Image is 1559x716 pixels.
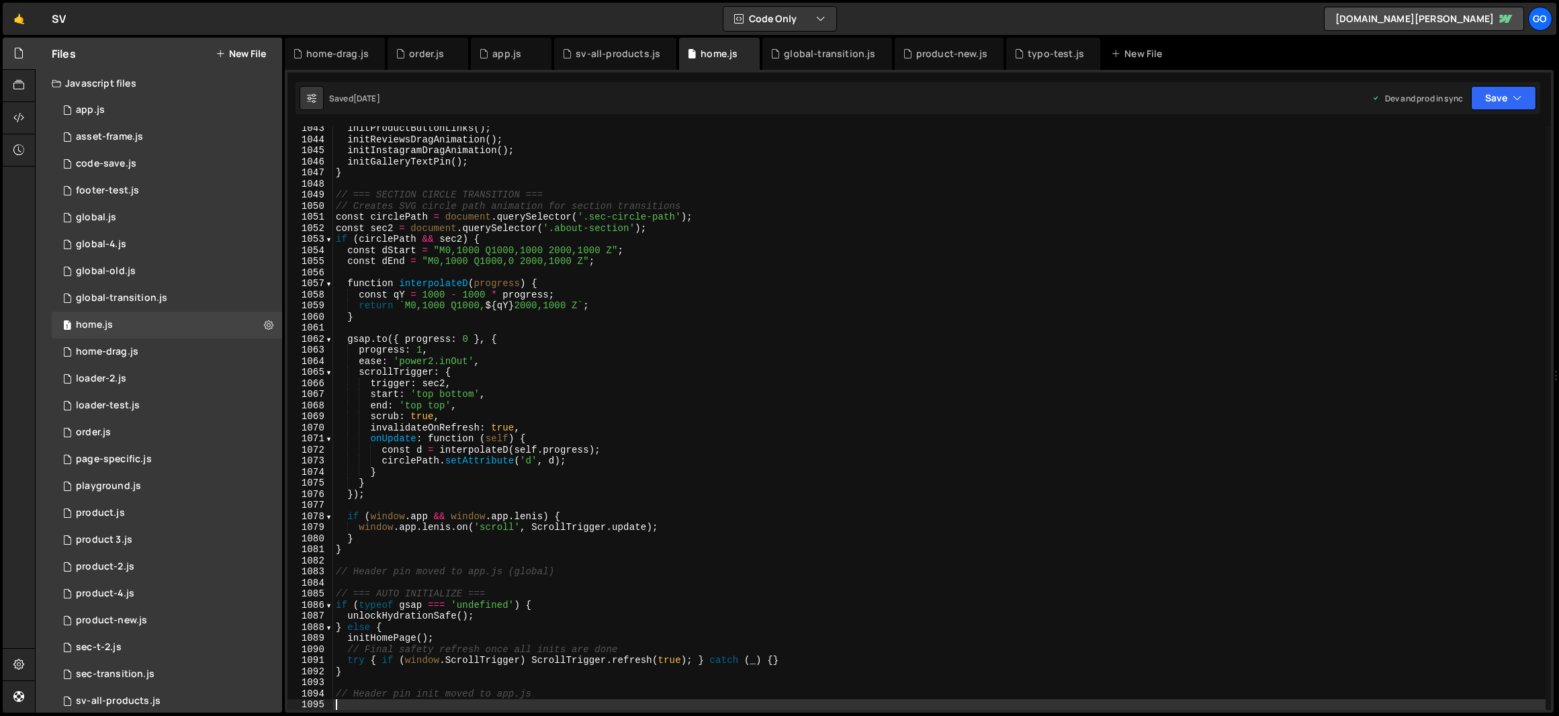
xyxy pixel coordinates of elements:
[287,533,333,545] div: 1080
[287,400,333,412] div: 1068
[287,544,333,555] div: 1081
[36,70,282,97] div: Javascript files
[52,46,76,61] h2: Files
[287,123,333,134] div: 1043
[287,445,333,456] div: 1072
[287,312,333,323] div: 1060
[287,699,333,711] div: 1095
[76,212,116,224] div: global.js
[76,131,143,143] div: asset-frame.js
[287,478,333,489] div: 1075
[52,97,282,124] div: 14248/38152.js
[287,156,333,168] div: 1046
[287,433,333,445] div: 1071
[287,688,333,700] div: 1094
[287,600,333,611] div: 1086
[52,446,282,473] div: 14248/37746.js
[52,527,282,553] div: 14248/37239.js
[216,48,266,59] button: New File
[287,389,333,400] div: 1067
[576,47,660,60] div: sv-all-products.js
[52,285,282,312] div: 14248/41685.js
[52,419,282,446] div: 14248/41299.js
[287,522,333,533] div: 1079
[287,267,333,279] div: 1056
[76,588,134,600] div: product-4.js
[1324,7,1524,31] a: [DOMAIN_NAME][PERSON_NAME]
[76,265,136,277] div: global-old.js
[76,104,105,116] div: app.js
[287,134,333,146] div: 1044
[52,473,282,500] div: 14248/36733.js
[52,258,282,285] div: 14248/37414.js
[76,427,111,439] div: order.js
[287,566,333,578] div: 1083
[287,345,333,356] div: 1063
[76,561,134,573] div: product-2.js
[52,124,282,150] div: 14248/44943.js
[287,666,333,678] div: 1092
[76,292,167,304] div: global-transition.js
[1028,47,1084,60] div: typo-test.js
[52,177,282,204] div: 14248/44462.js
[287,367,333,378] div: 1065
[76,534,132,546] div: product 3.js
[76,185,139,197] div: footer-test.js
[287,422,333,434] div: 1070
[52,392,282,419] div: 14248/42454.js
[76,615,147,627] div: product-new.js
[287,356,333,367] div: 1064
[287,223,333,234] div: 1052
[52,607,282,634] div: 14248/39945.js
[409,47,444,60] div: order.js
[76,453,152,465] div: page-specific.js
[52,204,282,231] div: 14248/37799.js
[329,93,380,104] div: Saved
[76,400,140,412] div: loader-test.js
[287,300,333,312] div: 1059
[76,346,138,358] div: home-drag.js
[52,553,282,580] div: 14248/37103.js
[287,234,333,245] div: 1053
[287,189,333,201] div: 1049
[52,339,282,365] div: 14248/40457.js
[287,245,333,257] div: 1054
[287,179,333,190] div: 1048
[52,231,282,258] div: 14248/38116.js
[723,7,836,31] button: Code Only
[306,47,369,60] div: home-drag.js
[52,312,282,339] div: 14248/38890.js
[52,500,282,527] div: 14248/37029.js
[1111,47,1167,60] div: New File
[287,411,333,422] div: 1069
[287,334,333,345] div: 1062
[63,321,71,332] span: 1
[287,278,333,289] div: 1057
[287,677,333,688] div: 1093
[287,212,333,223] div: 1051
[1471,86,1536,110] button: Save
[287,201,333,212] div: 1050
[287,633,333,644] div: 1089
[287,644,333,656] div: 1090
[287,256,333,267] div: 1055
[76,158,136,170] div: code-save.js
[1372,93,1463,104] div: Dev and prod in sync
[287,167,333,179] div: 1047
[287,578,333,589] div: 1084
[287,622,333,633] div: 1088
[52,661,282,688] div: 14248/40432.js
[1528,7,1552,31] a: go
[287,489,333,500] div: 1076
[492,47,521,60] div: app.js
[3,3,36,35] a: 🤙
[52,365,282,392] div: 14248/42526.js
[353,93,380,104] div: [DATE]
[76,507,125,519] div: product.js
[287,555,333,567] div: 1082
[52,150,282,177] div: 14248/38021.js
[287,378,333,390] div: 1066
[76,238,126,251] div: global-4.js
[52,688,282,715] div: 14248/36682.js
